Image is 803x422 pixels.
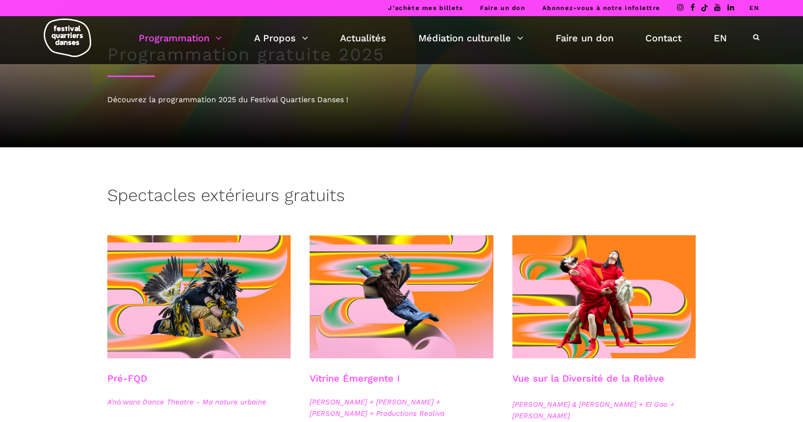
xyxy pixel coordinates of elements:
[107,185,345,209] h3: Spectacles extérieurs gratuits
[556,30,614,46] a: Faire un don
[645,30,681,46] a: Contact
[254,30,308,46] a: A Propos
[310,373,400,396] h3: Vitrine Émergente I
[512,399,696,422] span: [PERSON_NAME] & [PERSON_NAME] + El Gao + [PERSON_NAME]
[512,373,664,396] h3: Vue sur la Diversité de la Relève
[340,30,386,46] a: Actualités
[44,19,91,57] img: logo-fqd-med
[749,4,759,11] a: EN
[388,4,463,11] a: J’achète mes billets
[418,30,523,46] a: Médiation culturelle
[480,4,525,11] a: Faire un don
[139,30,222,46] a: Programmation
[714,30,727,46] a: EN
[107,373,147,396] h3: Pré-FQD
[107,94,696,106] div: Découvrez la programmation 2025 du Festival Quartiers Danses !
[310,396,493,419] span: [PERSON_NAME] + [PERSON_NAME] + [PERSON_NAME] + Productions Realiva
[107,396,291,408] span: A'nó:wara Dance Theatre - Ma nature urbaine
[542,4,660,11] a: Abonnez-vous à notre infolettre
